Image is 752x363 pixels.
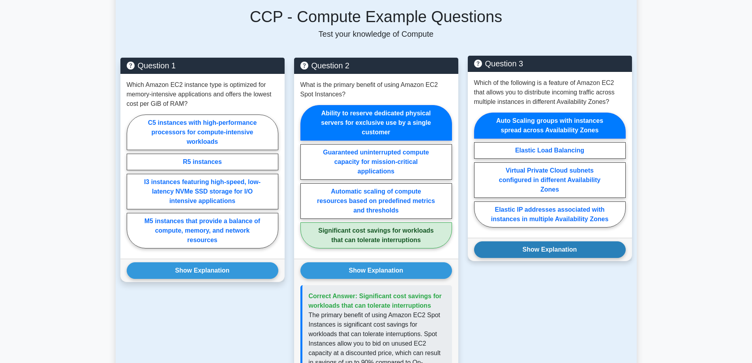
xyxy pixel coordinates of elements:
h5: CCP - Compute Example Questions [120,7,632,26]
button: Show Explanation [474,241,626,258]
span: Correct Answer: Significant cost savings for workloads that can tolerate interruptions [309,293,442,309]
label: M5 instances that provide a balance of compute, memory, and network resources [127,213,278,248]
label: Virtual Private Cloud subnets configured in different Availability Zones [474,162,626,198]
label: Guaranteed uninterrupted compute capacity for mission-critical applications [300,144,452,180]
h5: Question 1 [127,61,278,70]
label: Elastic Load Balancing [474,142,626,159]
label: C5 instances with high-performance processors for compute-intensive workloads [127,115,278,150]
label: R5 instances [127,154,278,170]
label: Significant cost savings for workloads that can tolerate interruptions [300,222,452,248]
label: I3 instances featuring high-speed, low-latency NVMe SSD storage for I/O intensive applications [127,174,278,209]
button: Show Explanation [127,262,278,279]
p: Test your knowledge of Compute [120,29,632,39]
label: Ability to reserve dedicated physical servers for exclusive use by a single customer [300,105,452,141]
h5: Question 3 [474,59,626,68]
p: What is the primary benefit of using Amazon EC2 Spot Instances? [300,80,452,99]
button: Show Explanation [300,262,452,279]
label: Auto Scaling groups with instances spread across Availability Zones [474,113,626,139]
h5: Question 2 [300,61,452,70]
p: Which of the following is a feature of Amazon EC2 that allows you to distribute incoming traffic ... [474,78,626,107]
label: Elastic IP addresses associated with instances in multiple Availability Zones [474,201,626,228]
p: Which Amazon EC2 instance type is optimized for memory-intensive applications and offers the lowe... [127,80,278,109]
label: Automatic scaling of compute resources based on predefined metrics and thresholds [300,183,452,219]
